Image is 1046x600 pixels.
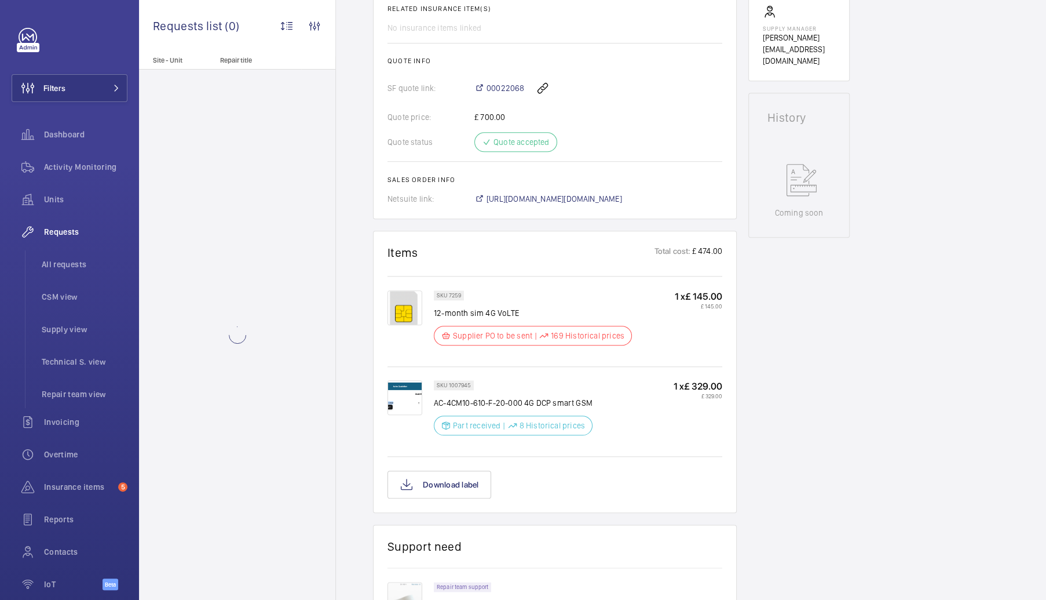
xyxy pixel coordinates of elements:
img: hWgXvyMTFvVJ6nH8eD82VmIbrUI4VCy5igkjbGi6k2bA0Oj5.png [387,380,422,415]
span: Invoicing [44,416,127,428]
h1: History [767,112,831,123]
h1: Items [387,245,418,260]
span: CSM view [42,291,127,303]
span: All requests [42,259,127,270]
p: [PERSON_NAME][EMAIL_ADDRESS][DOMAIN_NAME] [763,32,835,67]
span: Units [44,194,127,205]
span: Filters [43,82,65,94]
p: £ 145.00 [675,303,722,310]
a: 00022068 [474,82,524,94]
p: 1 x £ 329.00 [674,380,722,392]
p: Supply manager [763,25,835,32]
span: [URL][DOMAIN_NAME][DOMAIN_NAME] [487,193,622,205]
p: SKU 1007945 [437,383,471,387]
span: Beta [103,579,118,590]
p: 8 Historical prices [520,420,585,431]
span: Technical S. view [42,356,127,368]
p: AC-4CM10-610-F-20-000 4G DCP smart GSM [434,397,593,409]
p: £ 329.00 [674,392,722,399]
button: Download label [387,471,491,499]
p: £ 474.00 [691,245,722,260]
p: Supplier PO to be sent [453,330,532,341]
p: Repair team support [437,585,488,589]
span: Requests list [153,19,225,33]
span: IoT [44,579,103,590]
img: k50Prw9kUqmVhXQ9qBjpX9Dv46Pr6J8WtSFYVhNrqWvj-mXk.png [387,290,422,325]
span: Requests [44,226,127,238]
h2: Quote info [387,57,722,65]
p: 12-month sim 4G VoLTE [434,307,632,319]
h2: Sales order info [387,176,722,184]
p: Site - Unit [139,56,215,64]
div: | [535,330,537,341]
span: 5 [118,482,127,492]
span: Insurance items [44,481,114,493]
p: Repair title [220,56,297,64]
p: 1 x £ 145.00 [675,290,722,303]
span: Activity Monitoring [44,161,127,173]
span: Supply view [42,323,127,335]
p: Total cost: [654,245,691,260]
div: | [503,420,505,431]
span: Repair team view [42,388,127,400]
button: Filters [12,74,127,102]
h1: Support need [387,539,462,554]
p: Part received [453,420,500,431]
p: SKU 7259 [437,293,461,297]
p: Coming soon [774,207,823,219]
span: Reports [44,514,127,525]
a: [URL][DOMAIN_NAME][DOMAIN_NAME] [474,193,622,205]
span: Overtime [44,449,127,460]
span: Dashboard [44,129,127,140]
span: 00022068 [487,82,524,94]
span: Contacts [44,546,127,558]
p: 169 Historical prices [551,330,624,341]
h2: Related insurance item(s) [387,5,722,13]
